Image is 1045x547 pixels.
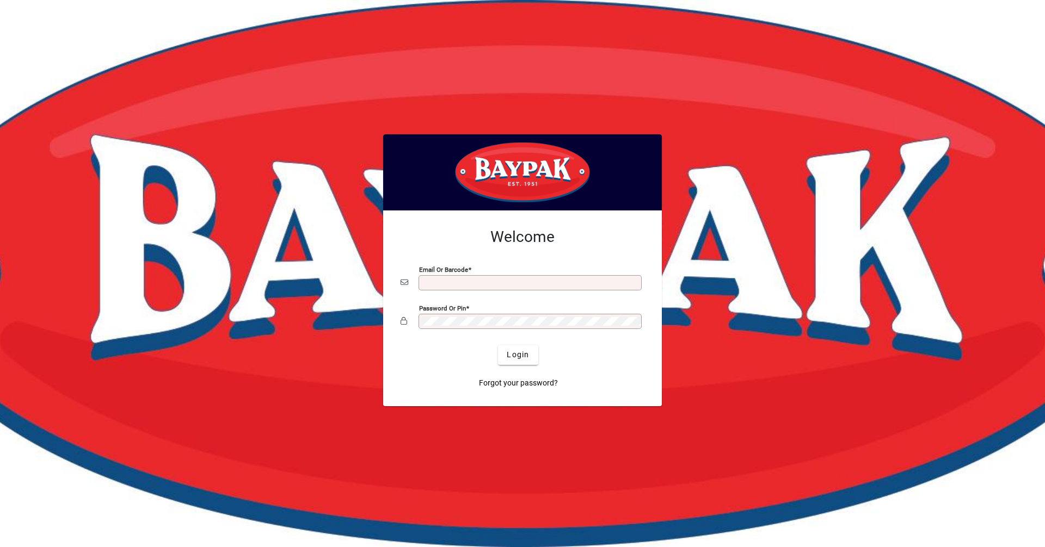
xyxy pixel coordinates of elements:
[401,228,644,246] h2: Welcome
[475,374,562,393] a: Forgot your password?
[498,345,538,365] button: Login
[419,265,468,273] mat-label: Email or Barcode
[419,304,466,312] mat-label: Password or Pin
[479,377,558,389] span: Forgot your password?
[507,349,529,360] span: Login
